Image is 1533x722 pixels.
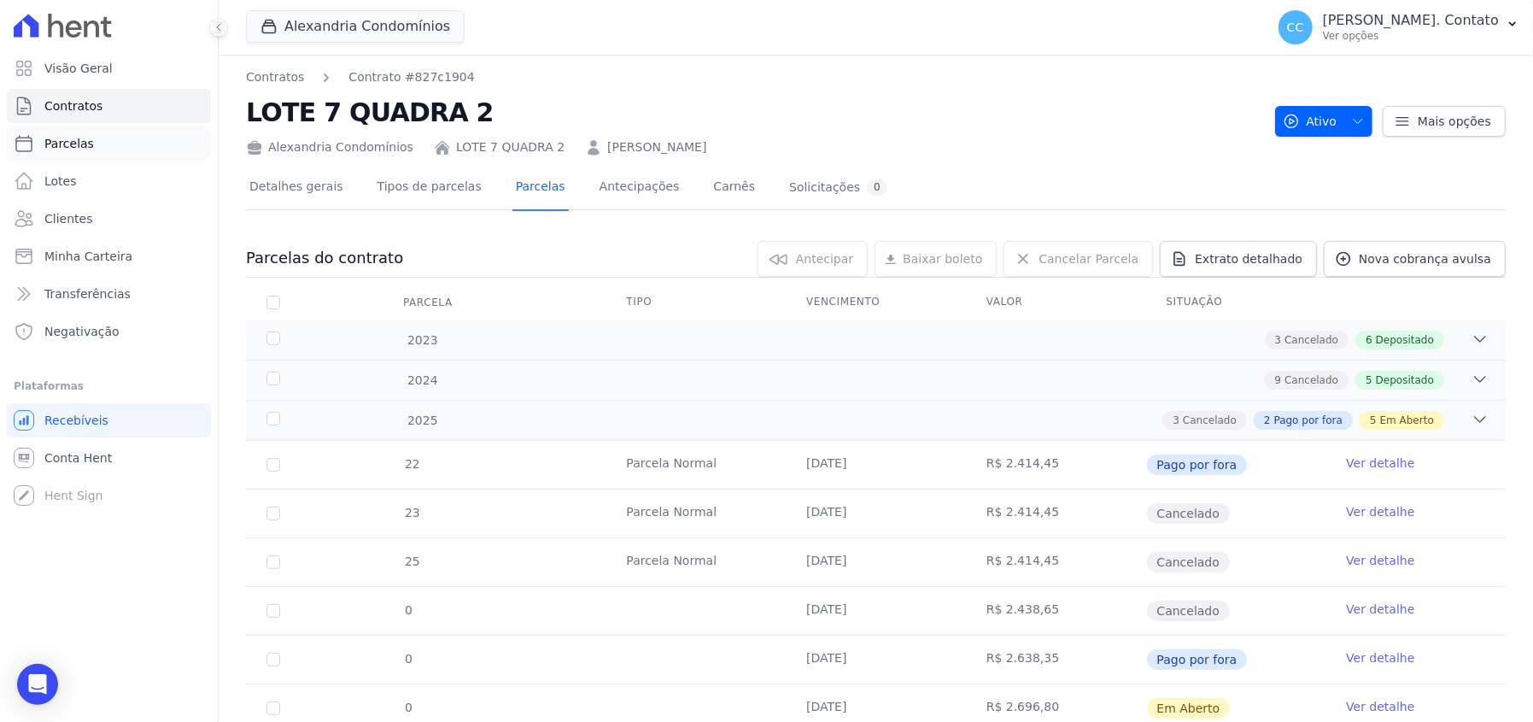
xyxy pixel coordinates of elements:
[1264,413,1271,428] span: 2
[246,166,347,211] a: Detalhes gerais
[7,403,211,437] a: Recebíveis
[786,166,891,211] a: Solicitações0
[1346,601,1414,618] a: Ver detalhe
[1284,373,1338,388] span: Cancelado
[383,285,473,320] div: Parcela
[44,285,131,302] span: Transferências
[966,441,1146,489] td: R$ 2.414,45
[1418,113,1491,130] span: Mais opções
[7,441,211,475] a: Conta Hent
[786,636,966,684] td: [DATE]
[1370,413,1377,428] span: 5
[1275,373,1282,388] span: 9
[1376,332,1434,348] span: Depositado
[966,636,1146,684] td: R$ 2.638,35
[44,97,102,114] span: Contratos
[44,210,92,227] span: Clientes
[1183,413,1237,428] span: Cancelado
[266,507,280,520] input: Só é possível selecionar pagamentos em aberto
[966,538,1146,586] td: R$ 2.414,45
[1346,503,1414,520] a: Ver detalhe
[44,248,132,265] span: Minha Carteira
[17,664,58,705] div: Open Intercom Messenger
[7,314,211,349] a: Negativação
[7,126,211,161] a: Parcelas
[246,68,475,86] nav: Breadcrumb
[1284,332,1338,348] span: Cancelado
[1346,552,1414,569] a: Ver detalhe
[7,164,211,198] a: Lotes
[44,173,77,190] span: Lotes
[1147,503,1230,524] span: Cancelado
[7,202,211,236] a: Clientes
[1283,106,1337,137] span: Ativo
[1147,649,1248,670] span: Pago por fora
[1147,698,1231,719] span: Em Aberto
[1275,332,1282,348] span: 3
[456,138,565,156] a: LOTE 7 QUADRA 2
[966,587,1146,635] td: R$ 2.438,65
[44,323,120,340] span: Negativação
[1147,455,1248,475] span: Pago por fora
[606,538,786,586] td: Parcela Normal
[403,457,420,471] span: 22
[789,179,887,196] div: Solicitações
[606,441,786,489] td: Parcela Normal
[348,68,474,86] a: Contrato #827c1904
[44,60,113,77] span: Visão Geral
[607,138,706,156] a: [PERSON_NAME]
[403,555,420,568] span: 25
[266,701,280,715] input: default
[266,604,280,618] input: Só é possível selecionar pagamentos em aberto
[710,166,758,211] a: Carnês
[786,490,966,537] td: [DATE]
[7,277,211,311] a: Transferências
[7,239,211,273] a: Minha Carteira
[44,449,112,467] span: Conta Hent
[1274,413,1343,428] span: Pago por fora
[966,285,1146,320] th: Valor
[1366,373,1372,388] span: 5
[1380,413,1434,428] span: Em Aberto
[1346,698,1414,715] a: Ver detalhe
[1346,649,1414,666] a: Ver detalhe
[1195,250,1302,267] span: Extrato detalhado
[266,653,280,666] input: Só é possível selecionar pagamentos em aberto
[403,603,413,617] span: 0
[14,376,204,396] div: Plataformas
[1346,455,1414,472] a: Ver detalhe
[7,51,211,85] a: Visão Geral
[246,93,1261,132] h2: LOTE 7 QUADRA 2
[44,412,108,429] span: Recebíveis
[1359,250,1491,267] span: Nova cobrança avulsa
[1147,601,1230,621] span: Cancelado
[596,166,683,211] a: Antecipações
[246,248,403,268] h3: Parcelas do contrato
[266,458,280,472] input: Só é possível selecionar pagamentos em aberto
[44,135,94,152] span: Parcelas
[786,441,966,489] td: [DATE]
[1366,332,1372,348] span: 6
[606,490,786,537] td: Parcela Normal
[512,166,569,211] a: Parcelas
[1147,552,1230,572] span: Cancelado
[246,138,413,156] div: Alexandria Condomínios
[966,490,1146,537] td: R$ 2.414,45
[403,506,420,519] span: 23
[374,166,485,211] a: Tipos de parcelas
[246,68,1261,86] nav: Breadcrumb
[1324,241,1506,277] a: Nova cobrança avulsa
[246,68,304,86] a: Contratos
[266,555,280,569] input: Só é possível selecionar pagamentos em aberto
[7,89,211,123] a: Contratos
[1146,285,1326,320] th: Situação
[403,652,413,666] span: 0
[786,285,966,320] th: Vencimento
[606,285,786,320] th: Tipo
[1287,21,1304,33] span: CC
[786,587,966,635] td: [DATE]
[1173,413,1179,428] span: 3
[1265,3,1533,51] button: CC [PERSON_NAME]. Contato Ver opções
[1383,106,1506,137] a: Mais opções
[1323,29,1499,43] p: Ver opções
